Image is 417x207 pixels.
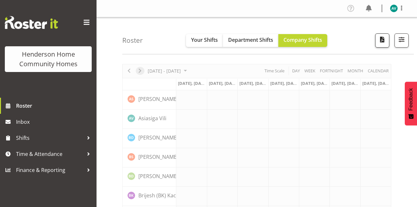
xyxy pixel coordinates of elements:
span: Shifts [16,133,84,143]
button: Download a PDF of the roster according to the set date range. [375,33,389,48]
img: asiasiga-vili8528.jpg [390,4,398,12]
span: Department Shifts [228,36,273,43]
span: Inbox [16,117,93,127]
div: Henderson Home Community Homes [11,50,85,69]
button: Department Shifts [223,34,278,47]
span: Roster [16,101,93,111]
span: Your Shifts [191,36,218,43]
button: Your Shifts [186,34,223,47]
span: Company Shifts [283,36,322,43]
h4: Roster [122,37,143,44]
span: Finance & Reporting [16,165,84,175]
button: Filter Shifts [394,33,409,48]
img: Rosterit website logo [5,16,58,29]
button: Company Shifts [278,34,327,47]
span: Time & Attendance [16,149,84,159]
button: Feedback - Show survey [405,82,417,125]
span: Feedback [408,88,414,111]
